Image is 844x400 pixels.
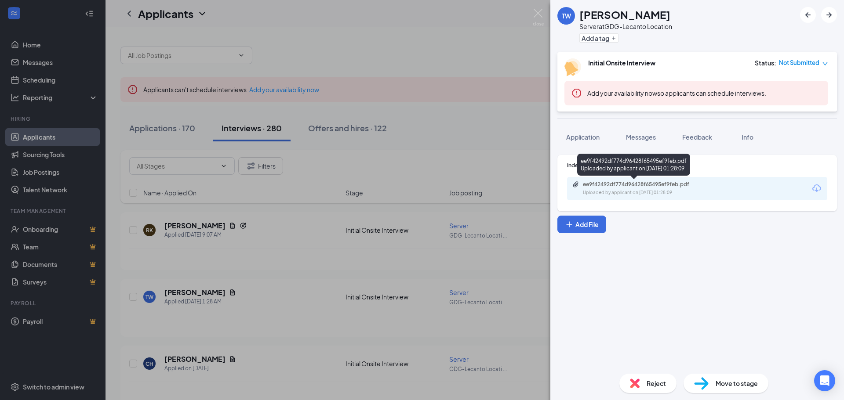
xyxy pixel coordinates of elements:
div: Status : [755,58,776,67]
svg: Plus [611,36,616,41]
div: Uploaded by applicant on [DATE] 01:28:09 [583,189,715,196]
span: Messages [626,133,656,141]
h1: [PERSON_NAME] [579,7,670,22]
div: ee9f42492df774d96428f65495ef9feb.pdf Uploaded by applicant on [DATE] 01:28:09 [577,154,690,176]
span: so applicants can schedule interviews. [587,89,766,97]
button: PlusAdd a tag [579,33,618,43]
span: Feedback [682,133,712,141]
svg: Plus [565,220,574,229]
div: Server at GDG-Lecanto Location [579,22,672,31]
button: Add your availability now [587,89,657,97]
button: ArrowLeftNew [800,7,816,23]
svg: Download [811,183,822,194]
span: Move to stage [716,378,758,388]
span: down [822,61,828,67]
a: Paperclipee9f42492df774d96428f65495ef9feb.pdfUploaded by applicant on [DATE] 01:28:09 [572,181,715,196]
span: Reject [647,378,666,388]
b: Initial Onsite Interview [588,59,655,67]
div: Indeed Resume [567,162,827,169]
span: Not Submitted [779,58,819,67]
button: Add FilePlus [557,216,606,233]
svg: Error [571,88,582,98]
div: TW [562,11,571,20]
div: ee9f42492df774d96428f65495ef9feb.pdf [583,181,706,188]
svg: ArrowLeftNew [803,10,813,20]
div: Open Intercom Messenger [814,370,835,391]
svg: Paperclip [572,181,579,188]
span: Info [742,133,753,141]
button: ArrowRight [821,7,837,23]
span: Application [566,133,600,141]
svg: ArrowRight [824,10,834,20]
